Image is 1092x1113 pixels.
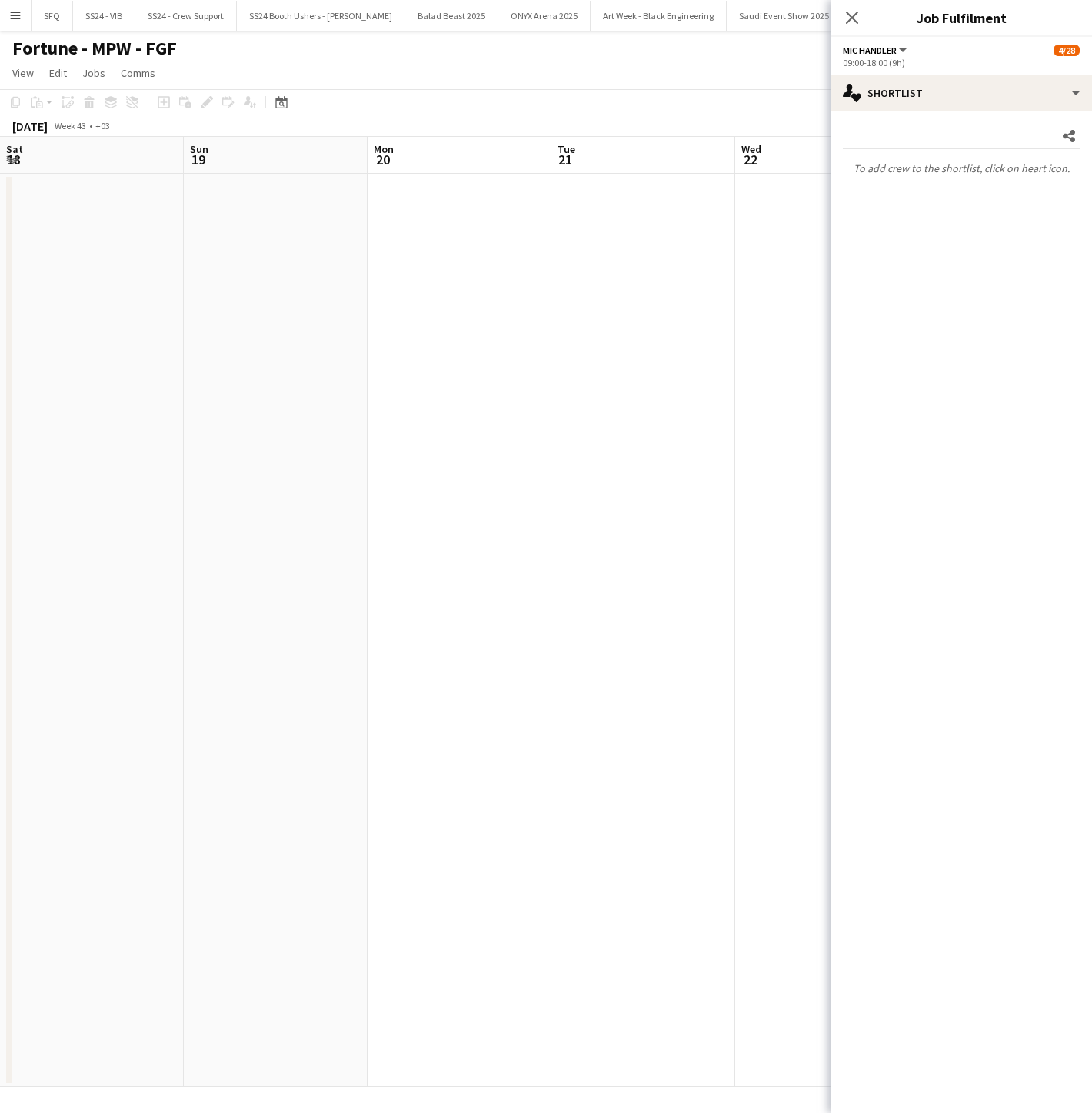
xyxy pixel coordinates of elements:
[237,1,405,31] button: SS24 Booth Ushers - [PERSON_NAME]
[843,45,897,56] span: Mic Handler
[73,1,135,31] button: SS24 - VIB
[12,118,48,134] div: [DATE]
[6,142,23,156] span: Sat
[49,66,67,80] span: Edit
[831,155,1092,181] p: To add crew to the shortlist, click on heart icon.
[95,120,110,131] div: +03
[741,142,761,156] span: Wed
[371,151,394,168] span: 20
[843,45,909,56] button: Mic Handler
[405,1,498,31] button: Balad Beast 2025
[43,63,73,83] a: Edit
[498,1,591,31] button: ONYX Arena 2025
[12,37,177,60] h1: Fortune - MPW - FGF
[1054,45,1080,56] span: 4/28
[558,142,575,156] span: Tue
[135,1,237,31] button: SS24 - Crew Support
[4,151,23,168] span: 18
[82,66,105,80] span: Jobs
[12,66,34,80] span: View
[843,57,1080,68] div: 09:00-18:00 (9h)
[190,142,208,156] span: Sun
[591,1,727,31] button: Art Week - Black Engineering
[831,8,1092,28] h3: Job Fulfilment
[555,151,575,168] span: 21
[374,142,394,156] span: Mon
[76,63,112,83] a: Jobs
[6,63,40,83] a: View
[121,66,155,80] span: Comms
[32,1,73,31] button: SFQ
[739,151,761,168] span: 22
[727,1,842,31] button: Saudi Event Show 2025
[51,120,89,131] span: Week 43
[188,151,208,168] span: 19
[115,63,161,83] a: Comms
[831,75,1092,111] div: Shortlist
